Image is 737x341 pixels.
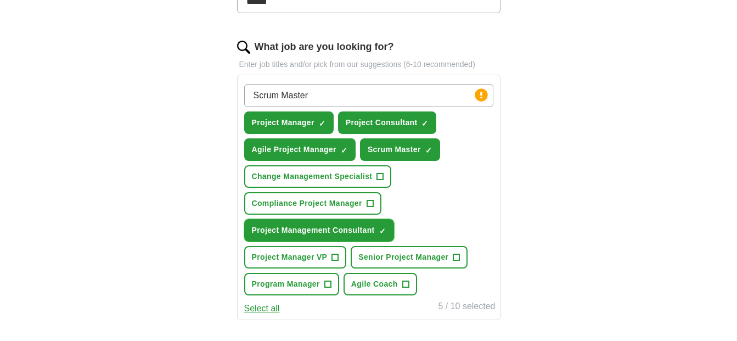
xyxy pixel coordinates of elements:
span: Agile Coach [351,278,398,290]
label: What job are you looking for? [255,40,394,54]
button: Project Manager VP [244,246,347,269]
span: Change Management Specialist [252,171,373,182]
button: Select all [244,302,280,315]
span: ✓ [425,146,432,155]
span: ✓ [341,146,347,155]
button: Program Manager [244,273,339,295]
button: Agile Coach [344,273,417,295]
span: ✓ [421,119,428,128]
span: Senior Project Manager [358,251,448,263]
span: Agile Project Manager [252,144,336,155]
input: Type a job title and press enter [244,84,493,107]
span: Project Management Consultant [252,225,375,236]
span: Scrum Master [368,144,421,155]
button: Senior Project Manager [351,246,468,269]
span: Project Manager VP [252,251,328,263]
button: Scrum Master✓ [360,138,440,161]
span: Compliance Project Manager [252,198,362,209]
div: 5 / 10 selected [438,300,495,315]
button: Agile Project Manager✓ [244,138,356,161]
span: Program Manager [252,278,320,290]
button: Project Manager✓ [244,111,334,134]
button: Project Consultant✓ [338,111,437,134]
span: Project Consultant [346,117,418,128]
p: Enter job titles and/or pick from our suggestions (6-10 recommended) [237,59,500,70]
button: Compliance Project Manager [244,192,381,215]
button: Change Management Specialist [244,165,392,188]
button: Project Management Consultant✓ [244,219,394,242]
img: search.png [237,41,250,54]
span: ✓ [379,227,386,236]
span: Project Manager [252,117,314,128]
span: ✓ [319,119,325,128]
